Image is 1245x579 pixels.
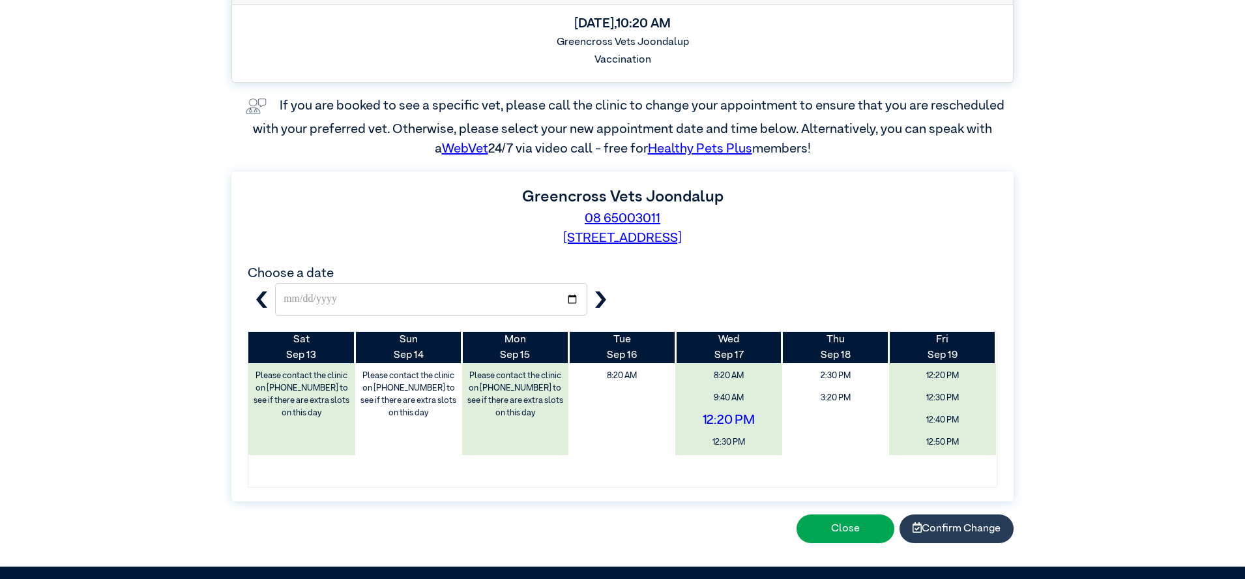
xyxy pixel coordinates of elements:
a: Healthy Pets Plus [648,142,752,155]
span: 12:20 PM [651,405,807,436]
span: 2:30 PM [787,366,885,385]
th: Sep 15 [462,332,569,363]
th: Sep 14 [355,332,462,363]
label: Please contact the clinic on [PHONE_NUMBER] to see if there are extra slots on this day [250,366,354,423]
span: 12:30 PM [680,433,778,452]
label: If you are booked to see a specific vet, please call the clinic to change your appointment to ens... [253,99,1007,155]
label: Please contact the clinic on [PHONE_NUMBER] to see if there are extra slots on this day [357,366,461,423]
h6: Vaccination [242,54,1003,67]
th: Sep 16 [568,332,675,363]
h6: Greencross Vets Joondalup [242,37,1003,49]
label: Please contact the clinic on [PHONE_NUMBER] to see if there are extra slots on this day [463,366,568,423]
a: [STREET_ADDRESS] [563,231,682,245]
button: Close [797,514,894,543]
th: Sep 17 [675,332,782,363]
h5: [DATE] , 10:20 AM [242,16,1003,31]
span: 8:20 AM [680,366,778,385]
span: 12:50 PM [894,433,991,452]
span: 3:20 PM [787,389,885,408]
button: Confirm Change [900,514,1014,543]
th: Sep 19 [889,332,996,363]
a: 08 65003011 [585,212,660,225]
th: Sep 18 [782,332,889,363]
span: 8:20 AM [573,366,671,385]
a: WebVet [442,142,488,155]
label: Choose a date [248,267,334,280]
span: 9:40 AM [680,389,778,408]
span: 12:40 PM [894,411,991,430]
label: Greencross Vets Joondalup [522,189,724,205]
th: Sep 13 [248,332,355,363]
span: 12:30 PM [894,389,991,408]
img: vet [241,93,272,119]
span: 12:20 PM [894,366,991,385]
